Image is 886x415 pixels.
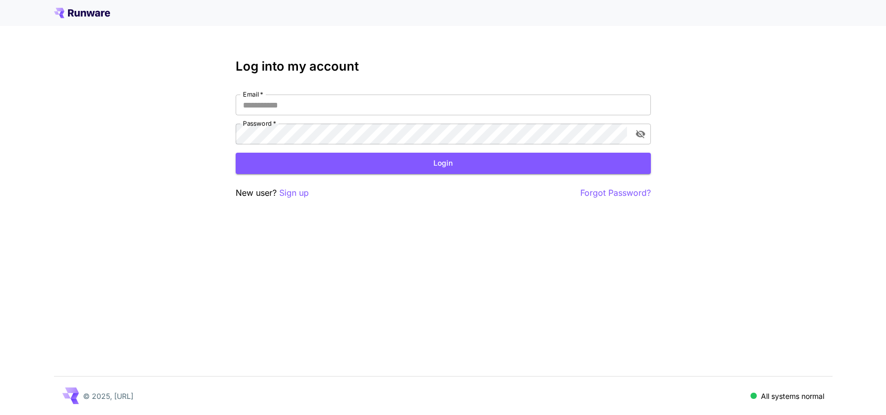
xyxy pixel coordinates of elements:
[236,59,651,74] h3: Log into my account
[279,186,309,199] button: Sign up
[243,90,263,99] label: Email
[236,153,651,174] button: Login
[580,186,651,199] button: Forgot Password?
[83,391,133,401] p: © 2025, [URL]
[631,125,650,143] button: toggle password visibility
[761,391,824,401] p: All systems normal
[243,119,276,128] label: Password
[236,186,309,199] p: New user?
